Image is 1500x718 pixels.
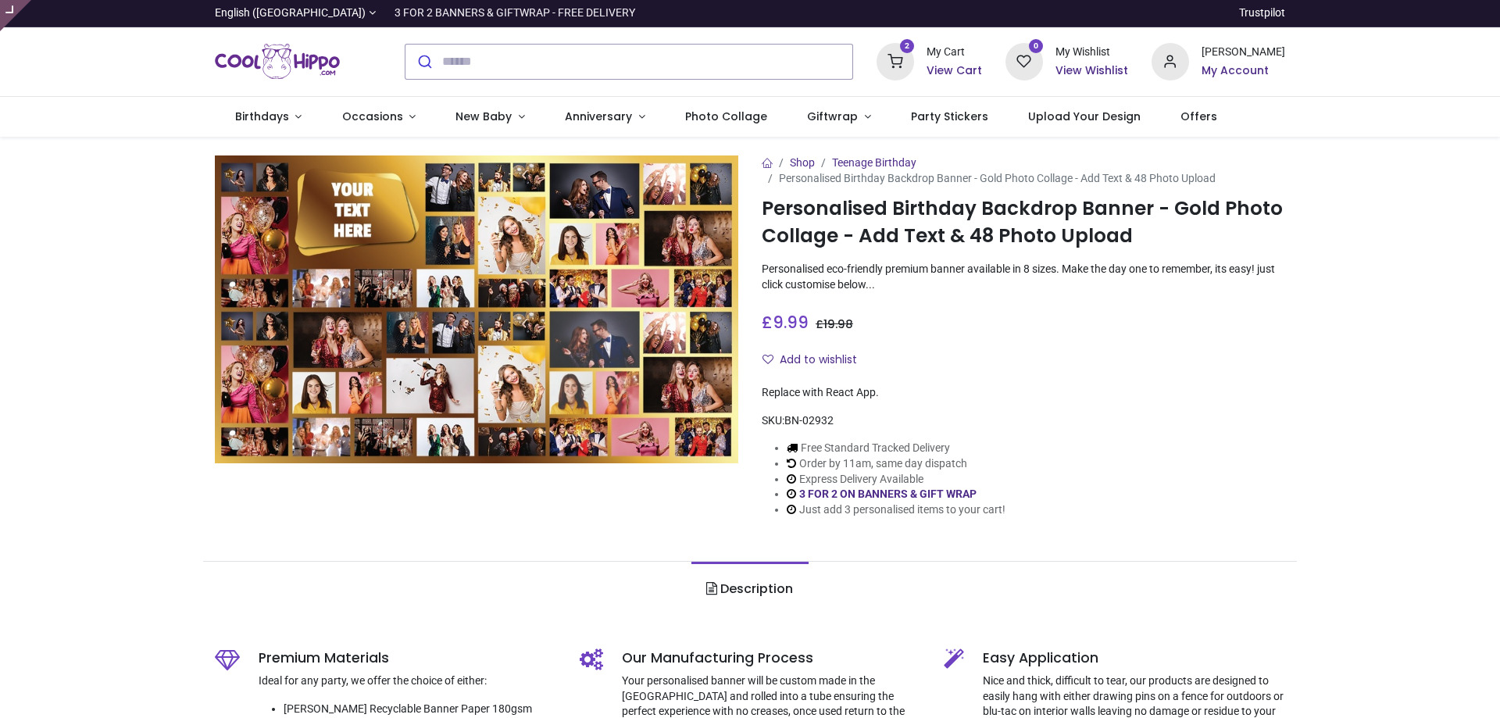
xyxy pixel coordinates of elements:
[545,97,665,138] a: Anniversary
[685,109,767,124] span: Photo Collage
[1055,63,1128,79] a: View Wishlist
[284,702,556,717] li: [PERSON_NAME] Recyclable Banner Paper 180gsm
[762,347,870,373] button: Add to wishlistAdd to wishlist
[787,472,1005,488] li: Express Delivery Available
[235,109,289,124] span: Birthdays
[877,54,914,66] a: 2
[691,562,808,616] a: Description
[983,648,1285,668] h5: Easy Application
[622,648,921,668] h5: Our Manufacturing Process
[787,456,1005,472] li: Order by 11am, same day dispatch
[807,109,858,124] span: Giftwrap
[436,97,545,138] a: New Baby
[1005,54,1043,66] a: 0
[1055,45,1128,60] div: My Wishlist
[762,354,773,365] i: Add to wishlist
[927,45,982,60] div: My Cart
[790,156,815,169] a: Shop
[762,385,1285,401] div: Replace with React App.
[762,413,1285,429] div: SKU:
[455,109,512,124] span: New Baby
[395,5,635,21] div: 3 FOR 2 BANNERS & GIFTWRAP - FREE DELIVERY
[762,195,1285,249] h1: Personalised Birthday Backdrop Banner - Gold Photo Collage - Add Text & 48 Photo Upload
[799,488,977,500] a: 3 FOR 2 ON BANNERS & GIFT WRAP
[762,262,1285,292] p: Personalised eco-friendly premium banner available in 8 sizes. Make the day one to remember, its ...
[787,97,891,138] a: Giftwrap
[565,109,632,124] span: Anniversary
[1202,45,1285,60] div: [PERSON_NAME]
[773,311,809,334] span: 9.99
[816,316,853,332] span: £
[1180,109,1217,124] span: Offers
[215,97,322,138] a: Birthdays
[900,39,915,54] sup: 2
[911,109,988,124] span: Party Stickers
[762,311,809,334] span: £
[927,63,982,79] a: View Cart
[215,40,340,84] a: Logo of Cool Hippo
[779,172,1216,184] span: Personalised Birthday Backdrop Banner - Gold Photo Collage - Add Text & 48 Photo Upload
[405,45,442,79] button: Submit
[1029,39,1044,54] sup: 0
[215,40,340,84] img: Cool Hippo
[342,109,403,124] span: Occasions
[259,648,556,668] h5: Premium Materials
[832,156,916,169] a: Teenage Birthday
[1202,63,1285,79] a: My Account
[784,414,834,427] span: BN-02932
[1239,5,1285,21] a: Trustpilot
[823,316,853,332] span: 19.98
[215,155,738,463] img: Personalised Birthday Backdrop Banner - Gold Photo Collage - Add Text & 48 Photo Upload
[1028,109,1141,124] span: Upload Your Design
[215,5,376,21] a: English ([GEOGRAPHIC_DATA])
[787,502,1005,518] li: Just add 3 personalised items to your cart!
[322,97,436,138] a: Occasions
[259,673,556,689] p: Ideal for any party, we offer the choice of either:
[787,441,1005,456] li: Free Standard Tracked Delivery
